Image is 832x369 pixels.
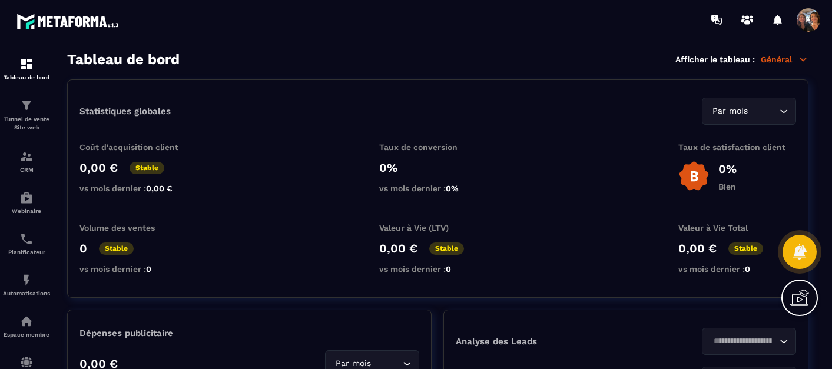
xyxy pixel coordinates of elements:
[19,232,34,246] img: scheduler
[710,335,777,348] input: Search for option
[3,115,50,132] p: Tunnel de vente Site web
[728,242,763,255] p: Stable
[379,264,497,274] p: vs mois dernier :
[99,242,134,255] p: Stable
[79,264,197,274] p: vs mois dernier :
[67,51,180,68] h3: Tableau de bord
[3,74,50,81] p: Tableau de bord
[379,161,497,175] p: 0%
[3,264,50,305] a: automationsautomationsAutomatisations
[3,182,50,223] a: automationsautomationsWebinaire
[79,241,87,255] p: 0
[3,290,50,297] p: Automatisations
[19,57,34,71] img: formation
[3,223,50,264] a: schedulerschedulerPlanificateur
[379,142,497,152] p: Taux de conversion
[379,241,417,255] p: 0,00 €
[718,182,737,191] p: Bien
[379,223,497,232] p: Valeur à Vie (LTV)
[675,55,755,64] p: Afficher le tableau :
[3,48,50,89] a: formationformationTableau de bord
[19,191,34,205] img: automations
[379,184,497,193] p: vs mois dernier :
[19,149,34,164] img: formation
[146,264,151,274] span: 0
[3,305,50,347] a: automationsautomationsEspace membre
[678,223,796,232] p: Valeur à Vie Total
[678,142,796,152] p: Taux de satisfaction client
[79,223,197,232] p: Volume des ventes
[3,208,50,214] p: Webinaire
[702,328,796,355] div: Search for option
[456,336,626,347] p: Analyse des Leads
[146,184,173,193] span: 0,00 €
[429,242,464,255] p: Stable
[3,331,50,338] p: Espace membre
[678,264,796,274] p: vs mois dernier :
[3,141,50,182] a: formationformationCRM
[750,105,777,118] input: Search for option
[19,314,34,328] img: automations
[446,264,451,274] span: 0
[130,162,164,174] p: Stable
[16,11,122,32] img: logo
[761,54,808,65] p: Général
[79,328,419,338] p: Dépenses publicitaire
[3,167,50,173] p: CRM
[678,241,717,255] p: 0,00 €
[678,161,710,192] img: b-badge-o.b3b20ee6.svg
[79,161,118,175] p: 0,00 €
[718,162,737,176] p: 0%
[79,184,197,193] p: vs mois dernier :
[79,106,171,117] p: Statistiques globales
[3,249,50,255] p: Planificateur
[446,184,459,193] span: 0%
[19,273,34,287] img: automations
[710,105,750,118] span: Par mois
[3,89,50,141] a: formationformationTunnel de vente Site web
[19,98,34,112] img: formation
[745,264,750,274] span: 0
[79,142,197,152] p: Coût d'acquisition client
[702,98,796,125] div: Search for option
